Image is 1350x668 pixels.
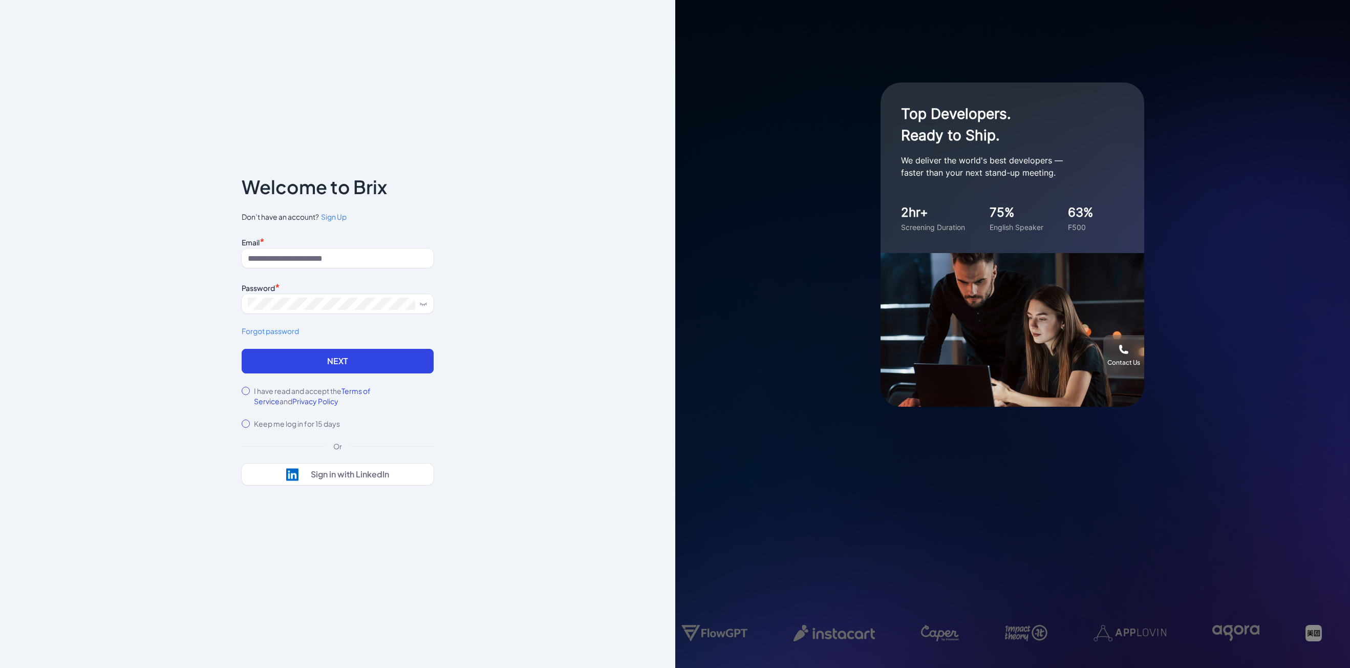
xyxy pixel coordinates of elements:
[990,222,1043,233] div: English Speaker
[1068,222,1094,233] div: F500
[242,464,434,485] button: Sign in with LinkedIn
[242,238,260,247] label: Email
[321,212,347,221] span: Sign Up
[242,179,387,195] p: Welcome to Brix
[901,203,965,222] div: 2hr+
[901,103,1106,146] h1: Top Developers. Ready to Ship.
[325,441,350,451] div: Or
[990,203,1043,222] div: 75%
[311,469,389,479] div: Sign in with LinkedIn
[319,212,347,222] a: Sign Up
[292,396,338,406] span: Privacy Policy
[901,222,965,233] div: Screening Duration
[254,386,434,406] label: I have read and accept the and
[242,283,275,293] label: Password
[1103,335,1144,376] button: Contact Us
[254,419,340,429] label: Keep me log in for 15 days
[1107,359,1140,367] div: Contact Us
[242,212,434,222] span: Don’t have an account?
[1068,203,1094,222] div: 63%
[901,154,1106,179] p: We deliver the world's best developers — faster than your next stand-up meeting.
[242,349,434,373] button: Next
[242,326,434,337] a: Forgot password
